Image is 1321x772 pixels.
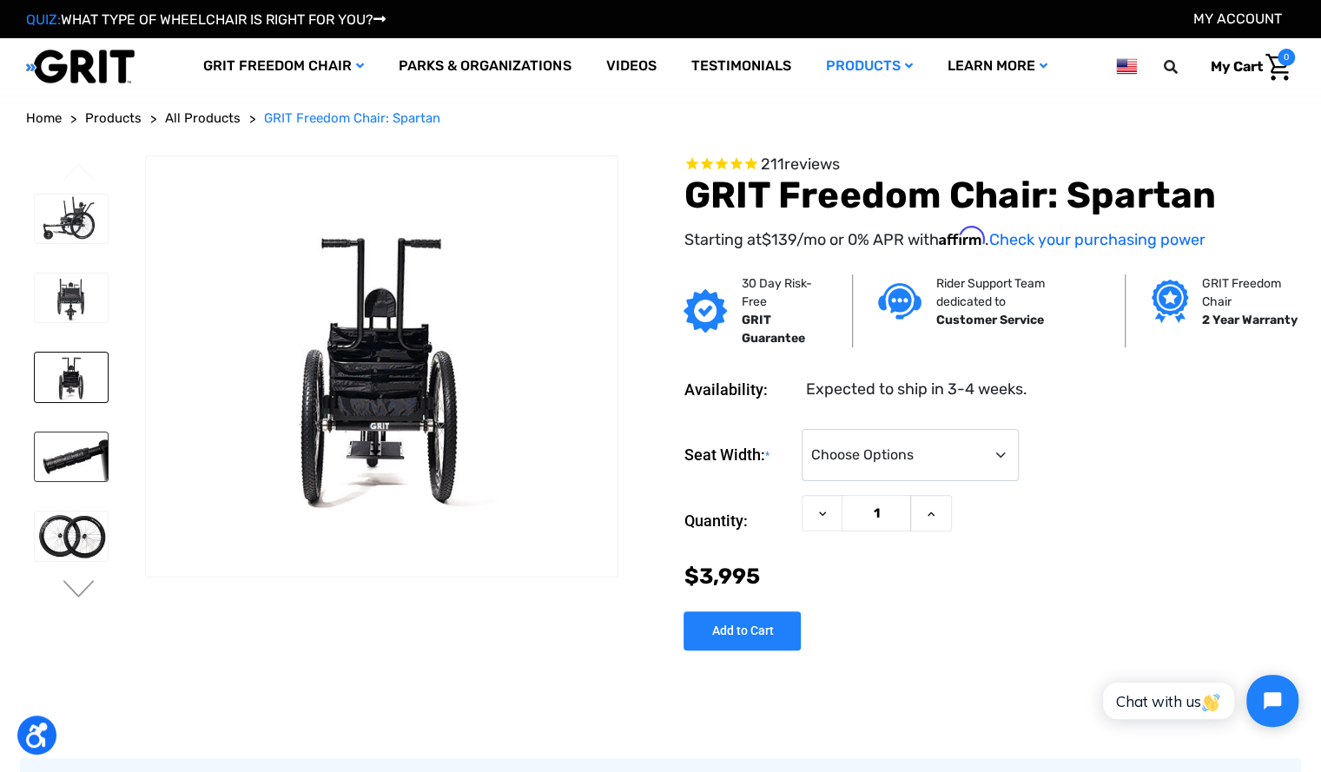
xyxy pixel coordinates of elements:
[684,564,759,589] span: $3,995
[761,230,796,249] span: $139
[1193,10,1282,27] a: Account
[35,511,108,560] img: GRIT Freedom Chair: Spartan
[61,580,97,601] button: Go to slide 2 of 4
[1211,58,1263,75] span: My Cart
[1172,49,1198,85] input: Search
[684,378,793,401] dt: Availability:
[26,110,62,126] span: Home
[684,155,1295,175] span: Rated 4.6 out of 5 stars 211 reviews
[760,155,839,174] span: 211 reviews
[684,227,1295,252] p: Starting at /mo or 0% APR with .
[805,378,1027,401] dd: Expected to ship in 3-4 weeks.
[684,289,727,333] img: GRIT Guarantee
[165,109,241,129] a: All Products
[61,163,97,184] button: Go to slide 4 of 4
[741,274,825,311] p: 30 Day Risk-Free
[146,208,618,524] img: GRIT Freedom Chair: Spartan
[684,174,1295,217] h1: GRIT Freedom Chair: Spartan
[1198,49,1295,85] a: Cart with 0 items
[684,611,801,650] input: Add to Cart
[1084,660,1313,742] iframe: Tidio Chat
[35,432,108,481] img: GRIT Freedom Chair: Spartan
[938,227,984,246] span: Affirm
[35,195,108,243] img: GRIT Freedom Chair: Spartan
[381,38,588,95] a: Parks & Organizations
[26,109,1295,129] nav: Breadcrumb
[1202,274,1301,311] p: GRIT Freedom Chair
[26,11,61,28] span: QUIZ:
[935,313,1043,327] strong: Customer Service
[783,155,839,174] span: reviews
[1202,313,1298,327] strong: 2 Year Warranty
[1152,280,1187,323] img: Grit freedom
[684,429,793,482] label: Seat Width:
[684,495,793,547] label: Quantity:
[26,49,135,84] img: GRIT All-Terrain Wheelchair and Mobility Equipment
[26,11,386,28] a: QUIZ:WHAT TYPE OF WHEELCHAIR IS RIGHT FOR YOU?
[935,274,1099,311] p: Rider Support Team dedicated to
[35,353,108,401] img: GRIT Freedom Chair: Spartan
[26,109,62,129] a: Home
[588,38,673,95] a: Videos
[988,230,1205,249] a: Check your purchasing power - Learn more about Affirm Financing (opens in modal)
[85,109,142,129] a: Products
[264,109,440,129] a: GRIT Freedom Chair: Spartan
[35,274,108,322] img: GRIT Freedom Chair: Spartan
[1278,49,1295,66] span: 0
[1116,56,1137,77] img: us.png
[741,313,804,346] strong: GRIT Guarantee
[929,38,1064,95] a: Learn More
[186,38,381,95] a: GRIT Freedom Chair
[264,110,440,126] span: GRIT Freedom Chair: Spartan
[808,38,929,95] a: Products
[673,38,808,95] a: Testimonials
[85,110,142,126] span: Products
[878,283,921,319] img: Customer service
[1265,54,1291,81] img: Cart
[165,110,241,126] span: All Products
